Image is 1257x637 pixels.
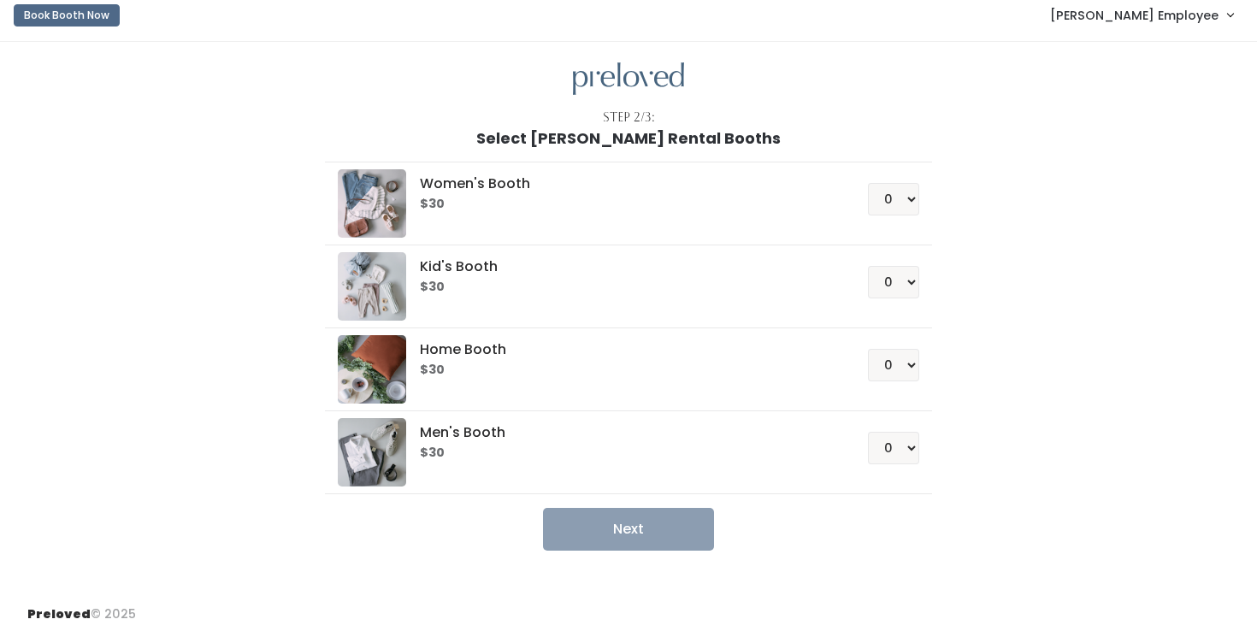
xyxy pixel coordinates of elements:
[476,130,781,147] h1: Select [PERSON_NAME] Rental Booths
[420,425,826,440] h5: Men's Booth
[573,62,684,96] img: preloved logo
[603,109,655,127] div: Step 2/3:
[420,363,826,377] h6: $30
[420,446,826,460] h6: $30
[27,605,91,622] span: Preloved
[338,418,406,487] img: preloved logo
[420,176,826,192] h5: Women's Booth
[420,342,826,357] h5: Home Booth
[420,198,826,211] h6: $30
[14,4,120,27] button: Book Booth Now
[543,508,714,551] button: Next
[1050,6,1219,25] span: [PERSON_NAME] Employee
[338,169,406,238] img: preloved logo
[420,280,826,294] h6: $30
[338,335,406,404] img: preloved logo
[338,252,406,321] img: preloved logo
[27,592,136,623] div: © 2025
[420,259,826,274] h5: Kid's Booth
